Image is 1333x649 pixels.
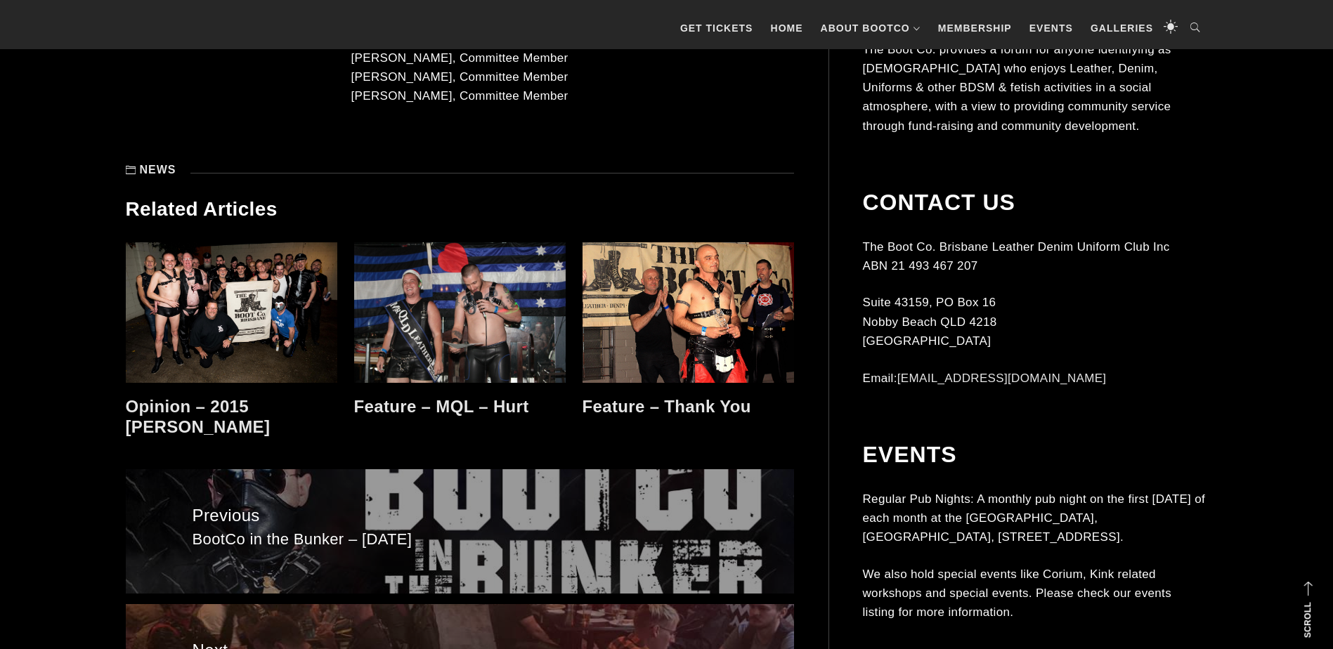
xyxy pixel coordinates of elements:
a: Home [764,7,810,49]
p: The Boot Co. Brisbane Leather Denim Uniform Club Inc ABN 21 493 467 207 [863,237,1207,275]
h2: Events [863,441,1207,468]
a: Events [1022,7,1080,49]
span: Previous [193,502,727,529]
a: Opinion – 2015 [PERSON_NAME] [126,397,271,436]
p: Regular Pub Nights: A monthly pub night on the first [DATE] of each month at the [GEOGRAPHIC_DATA... [863,489,1207,546]
a: Membership [931,7,1019,49]
p: The Boot Co. provides a forum for anyone identifying as [DEMOGRAPHIC_DATA] who enjoys Leather, De... [863,39,1207,135]
p: Suite 43159, PO Box 16 Nobby Beach QLD 4218 [GEOGRAPHIC_DATA] [863,293,1207,350]
p: Email: [863,368,1207,387]
a: [EMAIL_ADDRESS][DOMAIN_NAME] [897,371,1107,384]
a: News [140,164,176,176]
h3: Related Articles [126,197,794,221]
h2: Contact Us [863,189,1207,216]
a: Feature – Thank You [583,397,751,416]
a: Feature – MQL – Hurt [354,397,529,416]
span: BootCo in the Bunker – [DATE] [193,530,727,550]
p: We also hold special events like Corium, Kink related workshops and special events. Please check ... [863,564,1207,622]
a: GET TICKETS [673,7,760,49]
a: Galleries [1084,7,1160,49]
a: About BootCo [814,7,928,49]
strong: Scroll [1303,602,1313,638]
a: BootCo in the Bunker – [DATE] [126,469,794,594]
